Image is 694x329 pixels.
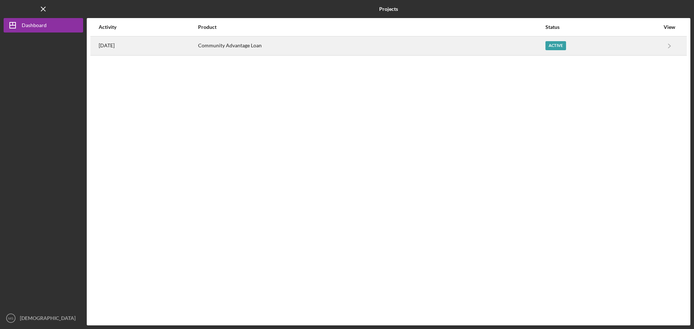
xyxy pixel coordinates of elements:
div: Community Advantage Loan [198,37,544,55]
div: View [660,24,678,30]
button: MS[DEMOGRAPHIC_DATA][PERSON_NAME] [4,311,83,325]
div: Active [545,41,566,50]
time: 2025-08-20 20:52 [99,43,115,48]
div: Dashboard [22,18,47,34]
div: Product [198,24,544,30]
button: Dashboard [4,18,83,33]
div: Activity [99,24,197,30]
text: MS [8,316,13,320]
div: Status [545,24,660,30]
b: Projects [379,6,398,12]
